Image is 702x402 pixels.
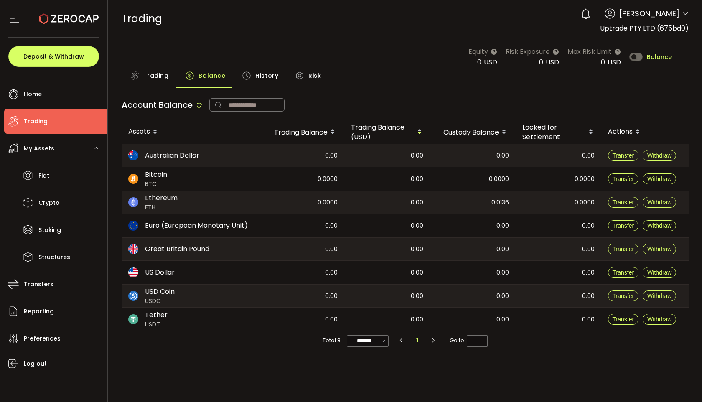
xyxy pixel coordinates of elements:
[38,251,70,263] span: Structures
[496,221,509,231] span: 0.00
[411,244,423,254] span: 0.00
[647,293,671,299] span: Withdraw
[489,174,509,184] span: 0.0000
[643,150,676,161] button: Withdraw
[145,297,175,305] span: USDC
[613,199,634,206] span: Transfer
[643,290,676,301] button: Withdraw
[608,197,639,208] button: Transfer
[647,246,671,252] span: Withdraw
[410,335,425,346] li: 1
[23,53,84,59] span: Deposit & Withdraw
[24,88,42,100] span: Home
[496,244,509,254] span: 0.00
[582,244,595,254] span: 0.00
[325,291,338,301] span: 0.00
[411,291,423,301] span: 0.00
[411,174,423,184] span: 0.00
[608,220,639,231] button: Transfer
[647,176,671,182] span: Withdraw
[660,362,702,402] iframe: Chat Widget
[344,122,430,142] div: Trading Balance (USD)
[308,67,321,84] span: Risk
[145,244,209,254] span: Great Britain Pound
[613,316,634,323] span: Transfer
[496,151,509,160] span: 0.00
[575,198,595,207] span: 0.0000
[601,57,605,67] span: 0
[128,291,138,301] img: usdc_portfolio.svg
[491,198,509,207] span: 0.0136
[643,267,676,278] button: Withdraw
[496,315,509,324] span: 0.00
[122,99,193,111] span: Account Balance
[145,320,168,329] span: USDT
[411,198,423,207] span: 0.00
[601,125,689,139] div: Actions
[647,269,671,276] span: Withdraw
[145,221,248,231] span: Euro (European Monetary Unit)
[477,57,481,67] span: 0
[582,315,595,324] span: 0.00
[608,57,621,67] span: USD
[647,152,671,159] span: Withdraw
[582,151,595,160] span: 0.00
[128,174,138,184] img: btc_portfolio.svg
[325,268,338,277] span: 0.00
[128,197,138,207] img: eth_portfolio.svg
[647,54,672,60] span: Balance
[259,125,344,139] div: Trading Balance
[318,198,338,207] span: 0.0000
[325,221,338,231] span: 0.00
[128,221,138,231] img: eur_portfolio.svg
[613,152,634,159] span: Transfer
[608,150,639,161] button: Transfer
[122,125,259,139] div: Assets
[145,203,178,212] span: ETH
[24,115,48,127] span: Trading
[613,246,634,252] span: Transfer
[128,267,138,277] img: usd_portfolio.svg
[122,11,162,26] span: Trading
[643,173,676,184] button: Withdraw
[619,8,679,19] span: [PERSON_NAME]
[128,150,138,160] img: aud_portfolio.svg
[647,199,671,206] span: Withdraw
[613,269,634,276] span: Transfer
[128,314,138,324] img: usdt_portfolio.svg
[325,244,338,254] span: 0.00
[643,244,676,254] button: Withdraw
[411,268,423,277] span: 0.00
[608,173,639,184] button: Transfer
[411,315,423,324] span: 0.00
[38,224,61,236] span: Staking
[582,221,595,231] span: 0.00
[582,268,595,277] span: 0.00
[145,310,168,320] span: Tether
[198,67,225,84] span: Balance
[608,314,639,325] button: Transfer
[411,221,423,231] span: 0.00
[600,23,689,33] span: Uptrade PTY LTD (675bd0)
[546,57,559,67] span: USD
[24,278,53,290] span: Transfers
[647,316,671,323] span: Withdraw
[145,180,167,188] span: BTC
[8,46,99,67] button: Deposit & Withdraw
[430,125,516,139] div: Custody Balance
[145,287,175,297] span: USD Coin
[38,197,60,209] span: Crypto
[145,267,175,277] span: US Dollar
[567,46,612,57] span: Max Risk Limit
[24,358,47,370] span: Log out
[145,150,199,160] span: Australian Dollar
[38,170,49,182] span: Fiat
[613,293,634,299] span: Transfer
[411,151,423,160] span: 0.00
[613,176,634,182] span: Transfer
[516,122,601,142] div: Locked for Settlement
[647,222,671,229] span: Withdraw
[325,151,338,160] span: 0.00
[24,333,61,345] span: Preferences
